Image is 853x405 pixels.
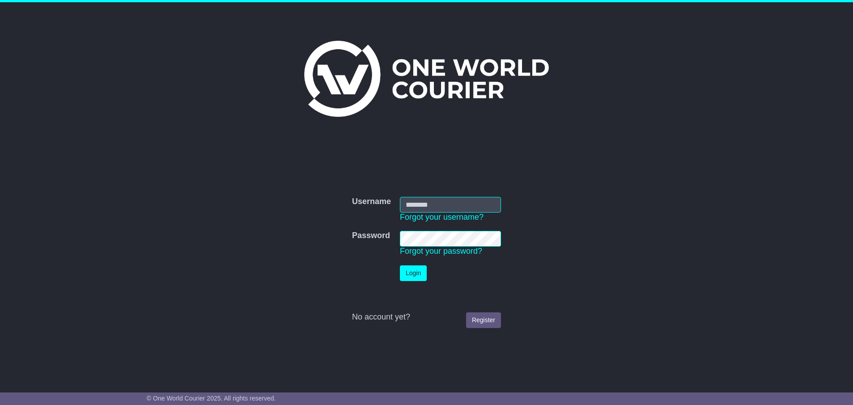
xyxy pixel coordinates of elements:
label: Password [352,231,390,241]
div: No account yet? [352,312,501,322]
span: © One World Courier 2025. All rights reserved. [147,395,276,402]
label: Username [352,197,391,207]
img: One World [304,41,548,117]
a: Forgot your username? [400,213,484,222]
a: Register [466,312,501,328]
button: Login [400,265,427,281]
a: Forgot your password? [400,247,482,256]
